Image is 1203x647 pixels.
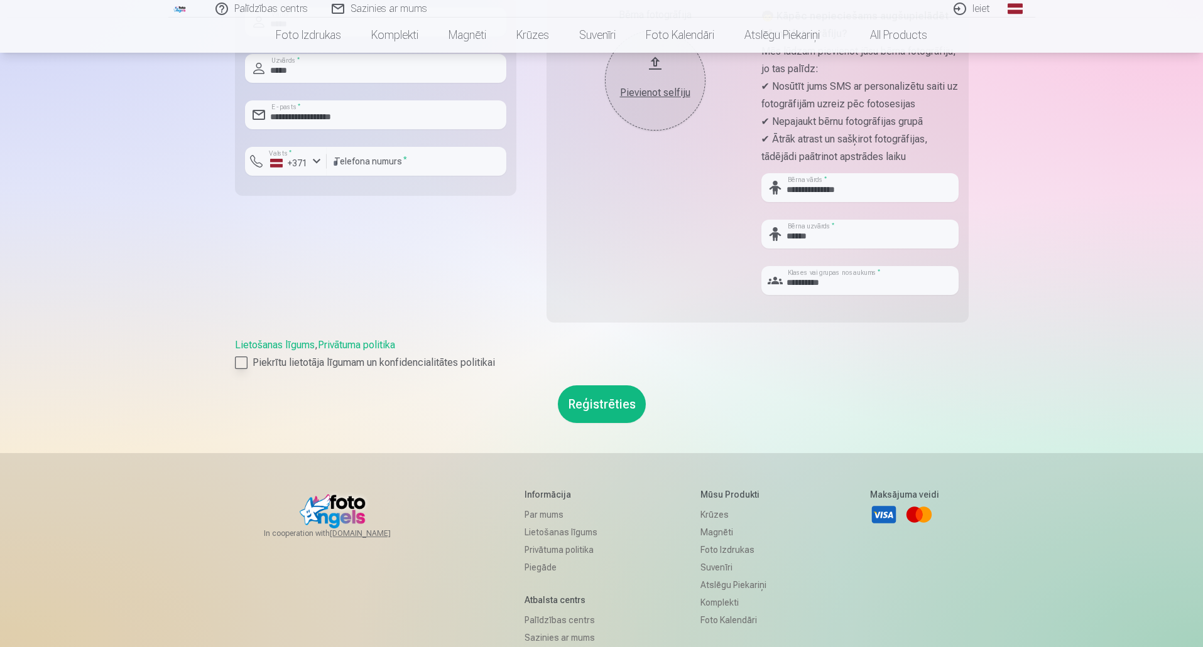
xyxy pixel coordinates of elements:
a: Foto kalendāri [631,18,729,53]
a: Mastercard [905,501,933,528]
h5: Mūsu produkti [700,488,766,501]
label: Piekrītu lietotāja līgumam un konfidencialitātes politikai [235,355,969,370]
a: Komplekti [356,18,433,53]
a: Magnēti [700,523,766,541]
a: Foto kalendāri [700,611,766,629]
a: Piegāde [525,559,597,576]
p: ✔ Nosūtīt jums SMS ar personalizētu saiti uz fotogrāfijām uzreiz pēc fotosesijas [761,78,959,113]
a: Suvenīri [700,559,766,576]
a: Atslēgu piekariņi [700,576,766,594]
a: [DOMAIN_NAME] [330,528,421,538]
a: Visa [870,501,898,528]
a: Komplekti [700,594,766,611]
a: Lietošanas līgums [525,523,597,541]
a: Privātuma politika [318,339,395,351]
a: Suvenīri [564,18,631,53]
h5: Maksājuma veidi [870,488,939,501]
a: Palīdzības centrs [525,611,597,629]
img: /fa1 [173,5,187,13]
a: Magnēti [433,18,501,53]
p: ✔ Nepajaukt bērnu fotogrāfijas grupā [761,113,959,131]
a: Sazinies ar mums [525,629,597,646]
a: Krūzes [700,506,766,523]
a: All products [835,18,942,53]
a: Foto izdrukas [261,18,356,53]
h5: Informācija [525,488,597,501]
div: +371 [270,157,308,169]
a: Krūzes [501,18,564,53]
a: Par mums [525,506,597,523]
span: In cooperation with [264,528,421,538]
a: Foto izdrukas [700,541,766,559]
label: Valsts [265,149,296,158]
p: ✔ Ātrāk atrast un sašķirot fotogrāfijas, tādējādi paātrinot apstrādes laiku [761,131,959,166]
button: Pievienot selfiju [605,30,705,131]
button: Reģistrēties [558,385,646,423]
div: , [235,338,969,370]
a: Privātuma politika [525,541,597,559]
a: Atslēgu piekariņi [729,18,835,53]
button: Valsts*+371 [245,147,327,176]
p: Mēs lūdzam pievienot jūsu bērna fotogrāfiju, jo tas palīdz: [761,43,959,78]
div: Pievienot selfiju [618,85,693,100]
a: Lietošanas līgums [235,339,315,351]
h5: Atbalsta centrs [525,594,597,606]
